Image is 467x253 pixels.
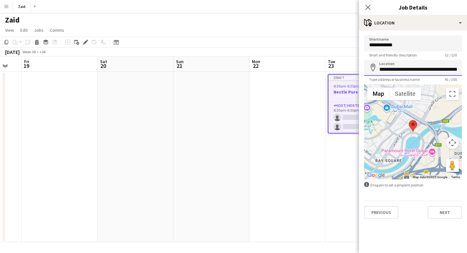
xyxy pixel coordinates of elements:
[328,75,398,80] div: Draft
[5,27,14,33] span: View
[364,53,422,57] span: Short and friendly description
[5,49,20,55] div: [DATE]
[99,62,107,69] span: 20
[328,89,398,95] h3: Nestle Pure Life Summit
[334,84,369,88] span: 8:30am-6:30pm (10h)
[327,62,335,69] span: 23
[175,62,184,69] span: 21
[389,88,421,100] button: Show satellite imagery
[39,49,45,54] div: +04
[364,206,398,219] button: Previous
[366,171,387,179] img: Google
[364,77,425,82] span: Type address or business name
[21,49,37,54] span: Week 38
[5,15,20,25] h1: Zaid
[328,102,398,133] app-card-role: Host/ Hostess0/28:30am-6:30pm (10h)
[13,0,31,13] button: Zaid
[440,77,462,82] span: 91 / 255
[413,175,447,179] span: Map data ©2025 Google
[440,53,462,57] span: 12 / 120
[359,15,467,30] div: Location
[364,182,462,188] div: Drag pin to set a pinpoint position
[252,59,260,64] span: Mon
[451,175,460,179] a: Terms (opens in new tab)
[3,26,17,34] a: View
[428,206,462,219] button: Next
[18,26,30,34] a: Edit
[328,59,335,64] span: Tue
[366,171,387,179] a: Open this area in Google Maps (opens a new window)
[446,88,459,100] button: Toggle fullscreen view
[404,175,409,179] button: Keyboard shortcuts
[47,26,67,34] a: Comms
[251,62,260,69] span: 22
[20,27,28,33] span: Edit
[359,3,467,11] h3: Job Details
[50,27,64,33] span: Comms
[176,59,184,64] span: Sun
[34,27,44,33] span: Jobs
[328,74,399,133] app-job-card: Draft8:30am-6:30pm (10h)0/2Nestle Pure Life Summit1 RoleHost/ Hostess0/28:30am-6:30pm (10h)
[31,26,46,34] a: Jobs
[100,59,107,64] span: Sat
[24,59,29,64] span: Fri
[446,136,459,149] button: Map camera controls
[367,88,389,100] button: Show street map
[23,62,29,69] span: 19
[446,159,459,172] button: Drag Pegman onto the map to open Street View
